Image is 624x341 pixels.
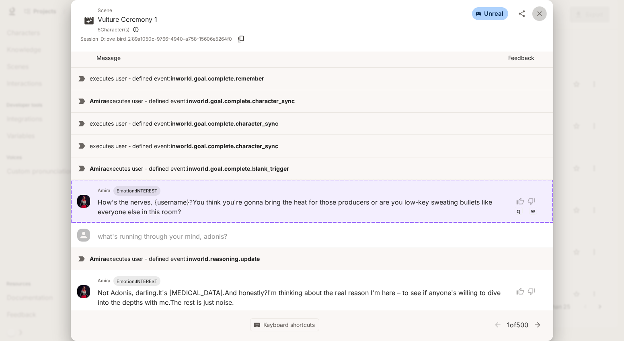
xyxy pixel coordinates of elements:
[98,288,508,307] p: Not Adonis, darling. It's [MEDICAL_DATA]. And honestly? I'm thinking about the real reason I'm he...
[515,6,529,21] button: share
[526,194,540,209] button: thumb down
[508,54,547,62] p: Feedback
[80,35,232,43] span: Session ID: love_bird_2:89a1050c-9766-4940-a758-15606e5264f0
[90,165,106,172] strong: Amira
[98,277,110,285] h6: Amira
[187,255,260,262] strong: inworld.reasoning.update
[98,6,157,14] span: Scene
[98,24,157,35] div: Chad, Ethan, Camila, Amira, Willa D Swann
[170,120,278,127] strong: inworld.goal.complete.character_sync
[511,194,526,209] button: thumb up
[531,207,536,215] p: w
[187,165,289,172] strong: inworld.goal.complete.blank_trigger
[532,6,547,21] button: close
[170,143,278,149] strong: inworld.goal.complete.character_sync
[98,231,227,241] p: what's running through your mind, adonis?
[187,97,295,104] strong: inworld.goal.complete.character_sync
[479,10,508,18] span: unreal
[90,97,106,104] strong: Amira
[90,74,547,83] p: executes user - defined event:
[90,255,106,262] strong: Amira
[90,97,547,105] p: executes user - defined event:
[250,318,319,332] button: Keyboard shortcuts
[511,284,526,299] button: thumb up
[517,207,521,215] p: q
[117,188,157,194] span: Emotion: INTEREST
[90,165,547,173] p: executes user - defined event:
[526,284,540,299] button: thumb down
[98,187,110,194] h6: Amira
[507,320,528,330] p: 1 of 500
[96,54,508,62] p: Message
[90,142,547,150] p: executes user - defined event:
[98,14,157,24] p: Vulture Ceremony 1
[90,255,547,263] p: executes user - defined event:
[77,195,90,208] img: avatar image
[71,270,553,313] div: avatar imageAmiraEmotion:INTERESTNot Adonis, darling.It's [MEDICAL_DATA].And honestly?I'm thinkin...
[117,279,157,284] span: Emotion: INTEREST
[98,197,508,217] p: How's the nerves, {username}? You think you're gonna bring the heat for those producers or are yo...
[90,120,547,128] p: executes user - defined event:
[98,26,129,34] span: 5 Character(s)
[71,180,553,223] div: avatar imageAmiraEmotion:INTERESTHow's the nerves, {username}?You think you're gonna bring the he...
[170,75,264,82] strong: inworld.goal.complete.remember
[77,285,90,298] img: avatar image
